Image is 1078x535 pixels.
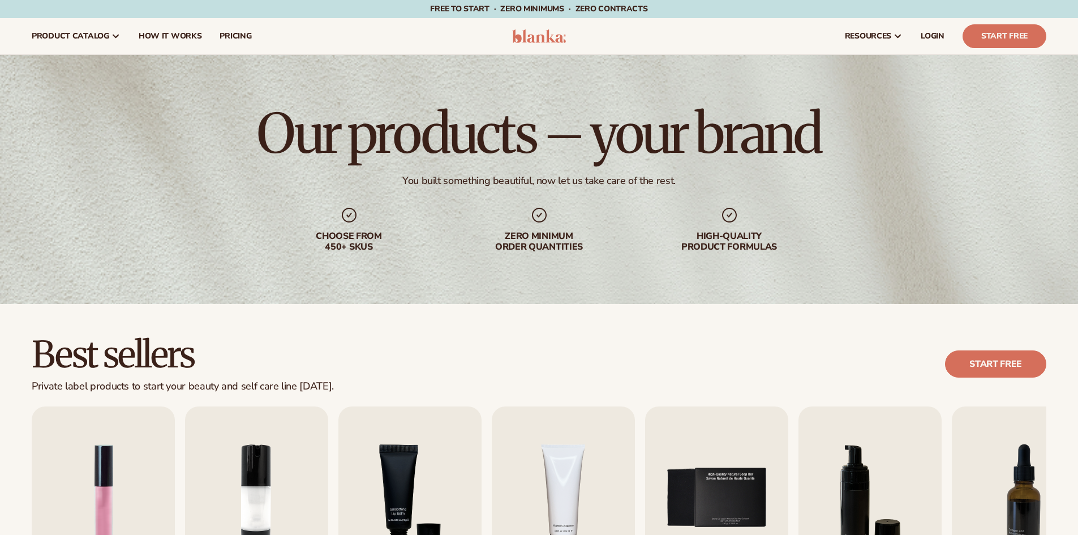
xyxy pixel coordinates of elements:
[32,336,334,374] h2: Best sellers
[921,32,944,41] span: LOGIN
[657,231,802,252] div: High-quality product formulas
[963,24,1046,48] a: Start Free
[130,18,211,54] a: How It Works
[512,29,566,43] img: logo
[139,32,202,41] span: How It Works
[430,3,647,14] span: Free to start · ZERO minimums · ZERO contracts
[277,231,422,252] div: Choose from 450+ Skus
[912,18,954,54] a: LOGIN
[945,350,1046,378] a: Start free
[211,18,260,54] a: pricing
[32,380,334,393] div: Private label products to start your beauty and self care line [DATE].
[836,18,912,54] a: resources
[32,32,109,41] span: product catalog
[467,231,612,252] div: Zero minimum order quantities
[402,174,676,187] div: You built something beautiful, now let us take care of the rest.
[845,32,891,41] span: resources
[23,18,130,54] a: product catalog
[257,106,821,161] h1: Our products – your brand
[220,32,251,41] span: pricing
